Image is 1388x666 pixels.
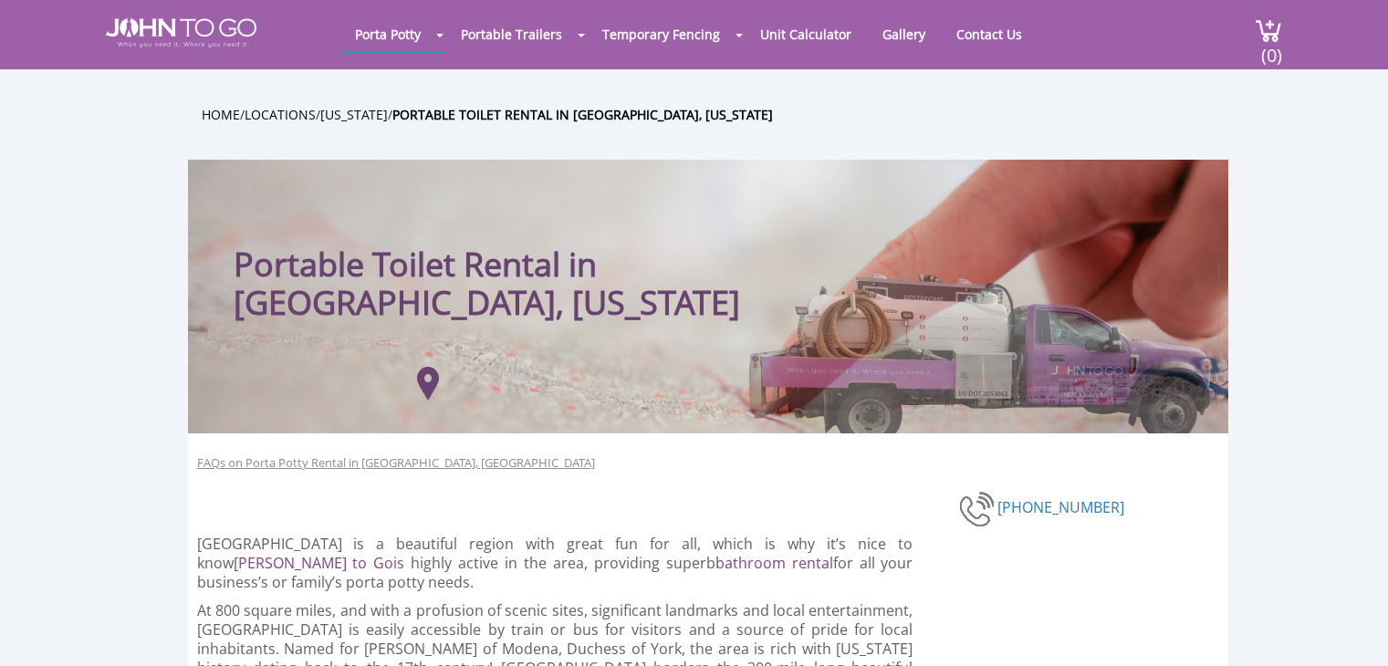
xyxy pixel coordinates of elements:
[320,106,388,123] a: [US_STATE]
[1315,593,1388,666] button: Live Chat
[447,16,576,52] a: Portable Trailers
[245,106,316,123] a: Locations
[715,553,833,573] a: bathroom rental
[341,16,434,52] a: Porta Potty
[197,454,595,472] a: FAQs on Porta Potty Rental in [GEOGRAPHIC_DATA], [GEOGRAPHIC_DATA]
[202,104,1242,125] ul: / / /
[234,553,394,573] a: [PERSON_NAME] to Go
[234,196,822,322] h1: Portable Toilet Rental in [GEOGRAPHIC_DATA], [US_STATE]
[1255,18,1282,43] img: cart a
[202,106,240,123] a: Home
[943,16,1036,52] a: Contact Us
[869,16,939,52] a: Gallery
[746,16,865,52] a: Unit Calculator
[197,535,913,592] p: [GEOGRAPHIC_DATA] is a beautiful region with great fun for all, which is why it’s nice to know is...
[392,106,773,123] a: Portable Toilet Rental in [GEOGRAPHIC_DATA], [US_STATE]
[589,16,734,52] a: Temporary Fencing
[997,497,1124,517] a: [PHONE_NUMBER]
[106,18,256,47] img: JOHN to go
[959,489,997,529] img: phone-number
[726,264,1219,433] img: Truck
[1260,28,1282,68] span: (0)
